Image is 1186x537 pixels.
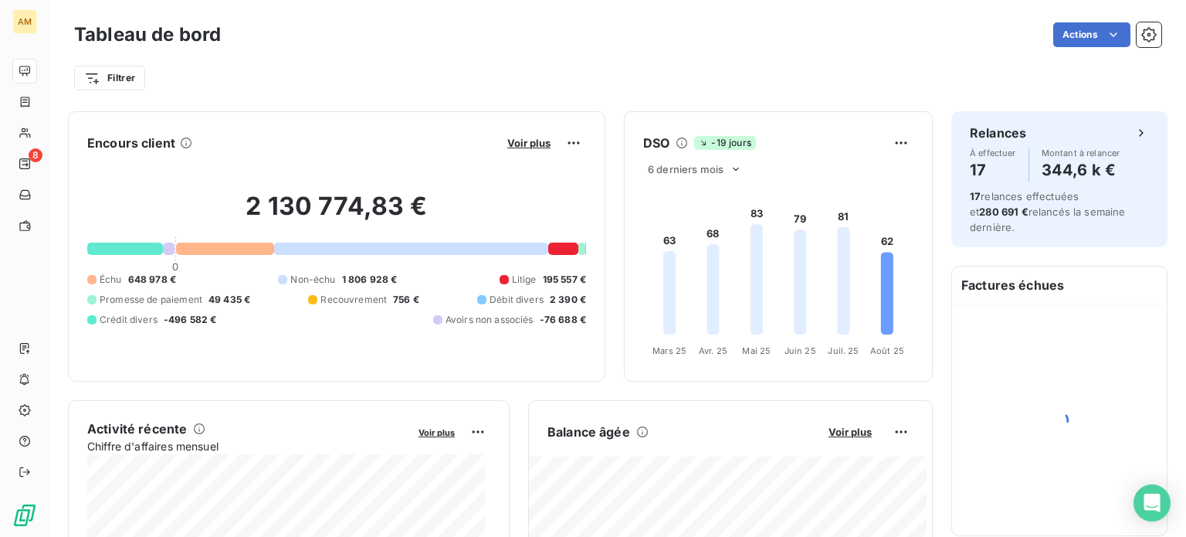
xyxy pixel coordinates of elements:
span: -496 582 € [164,313,217,327]
span: Avoirs non associés [446,313,534,327]
button: Voir plus [414,425,459,439]
span: Débit divers [490,293,544,307]
span: 648 978 € [128,273,176,287]
h6: Relances [970,124,1026,142]
tspan: Juin 25 [784,345,816,356]
h4: 344,6 k € [1042,158,1120,182]
span: 2 390 € [550,293,586,307]
span: Échu [100,273,122,287]
img: Logo LeanPay [12,503,37,528]
span: 756 € [393,293,419,307]
span: Promesse de paiement [100,293,202,307]
span: Montant à relancer [1042,148,1120,158]
span: Voir plus [829,426,872,438]
div: AM [12,9,37,34]
span: Chiffre d'affaires mensuel [87,438,408,454]
span: Non-échu [290,273,335,287]
span: Crédit divers [100,313,158,327]
button: Voir plus [824,425,876,439]
span: 1 806 928 € [342,273,398,287]
span: 6 derniers mois [648,163,723,175]
button: Voir plus [503,136,555,150]
h6: Factures échues [952,267,1167,304]
span: Voir plus [418,427,455,438]
h6: Balance âgée [547,423,630,441]
span: 0 [172,260,178,273]
span: relances effectuées et relancés la semaine dernière. [970,190,1126,233]
div: Open Intercom Messenger [1133,484,1171,522]
button: Filtrer [74,66,145,90]
tspan: Mars 25 [652,345,686,356]
h4: 17 [970,158,1016,182]
span: Litige [512,273,537,287]
span: 8 [29,148,42,162]
tspan: Août 25 [870,345,904,356]
span: À effectuer [970,148,1016,158]
span: 280 691 € [979,206,1028,218]
span: -19 jours [694,136,755,150]
h3: Tableau de bord [74,21,221,49]
h6: DSO [643,134,669,152]
h6: Activité récente [87,420,187,438]
span: 49 435 € [208,293,250,307]
button: Actions [1053,22,1130,47]
span: 195 557 € [543,273,586,287]
h2: 2 130 774,83 € [87,191,586,237]
span: Recouvrement [320,293,387,307]
span: -76 688 € [540,313,586,327]
tspan: Mai 25 [742,345,771,356]
span: 17 [970,190,981,202]
a: 8 [12,151,36,176]
span: Voir plus [507,137,551,149]
tspan: Juil. 25 [828,345,859,356]
tspan: Avr. 25 [699,345,727,356]
h6: Encours client [87,134,175,152]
